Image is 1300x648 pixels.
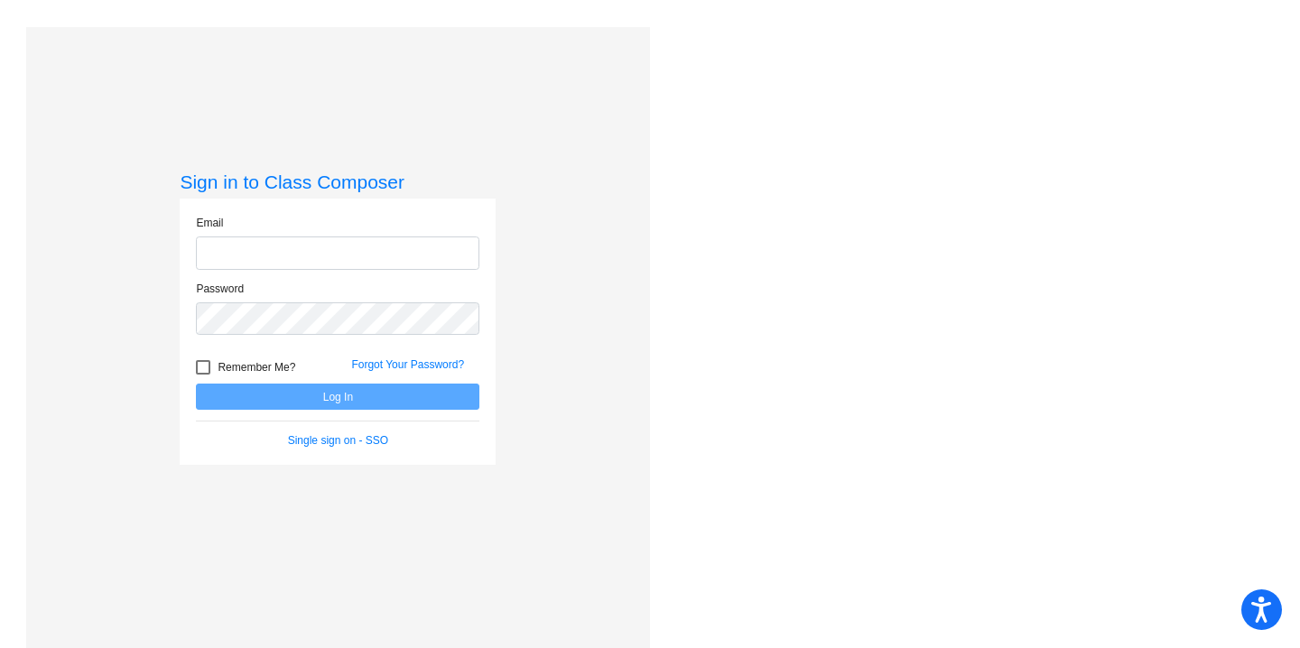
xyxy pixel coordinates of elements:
[196,281,244,297] label: Password
[218,356,295,378] span: Remember Me?
[351,358,464,371] a: Forgot Your Password?
[196,384,479,410] button: Log In
[180,171,496,193] h3: Sign in to Class Composer
[196,215,223,231] label: Email
[288,434,388,447] a: Single sign on - SSO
